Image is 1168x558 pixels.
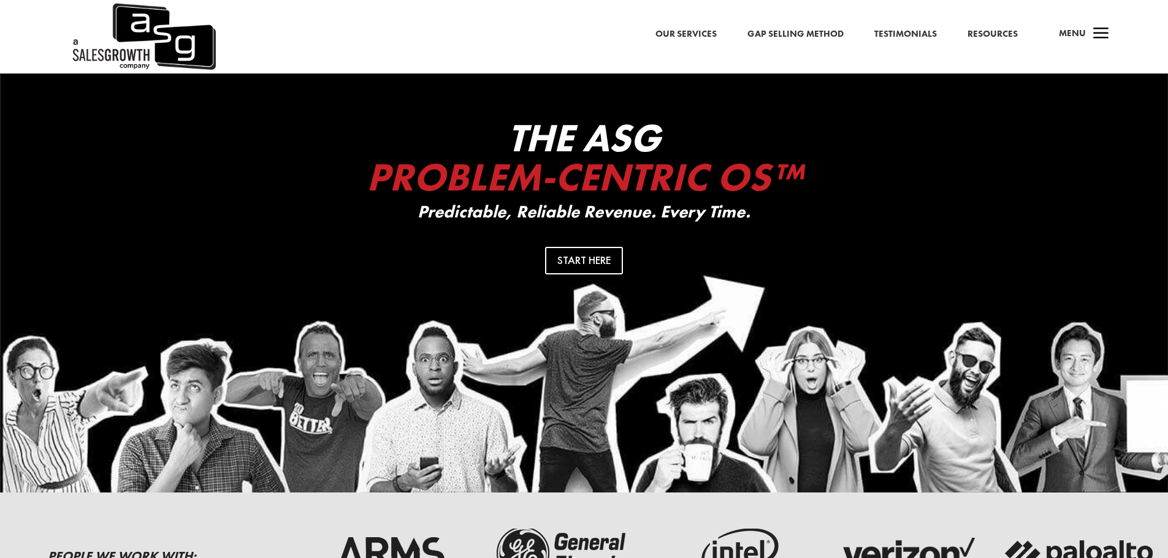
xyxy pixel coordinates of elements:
[1059,27,1086,39] span: Menu
[545,247,623,274] a: Start Here
[747,26,844,42] a: Gap Selling Method
[367,152,802,202] span: Problem-Centric OS™
[968,26,1018,42] a: Resources
[1089,22,1113,47] span: a
[874,26,937,42] a: Testimonials
[339,118,830,203] h2: The ASG
[655,26,717,42] a: Our Services
[339,203,830,222] p: Predictable, Reliable Revenue. Every Time.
